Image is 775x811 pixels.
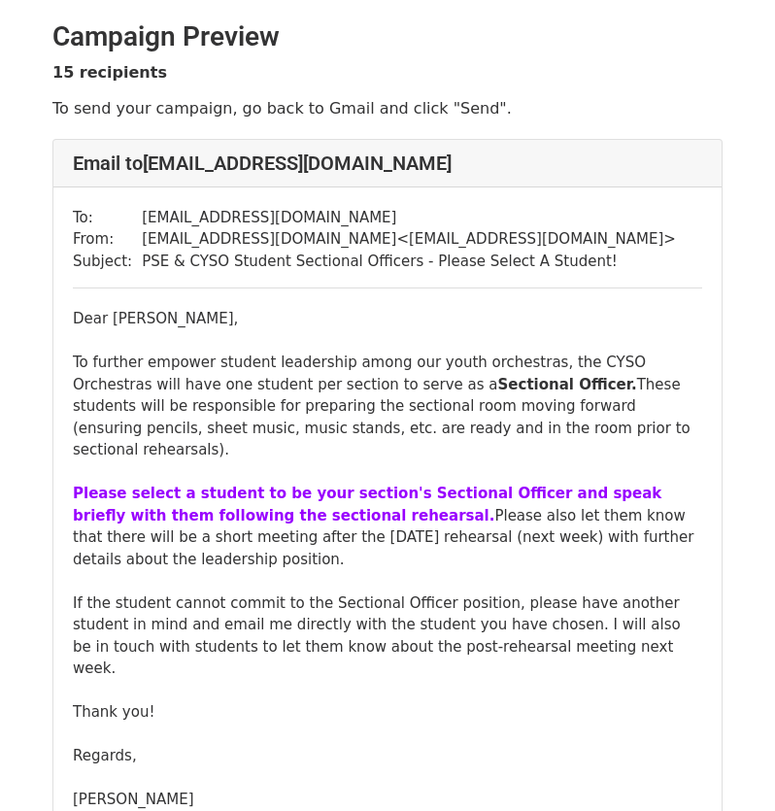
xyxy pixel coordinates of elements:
b: Sectional Officer. [498,376,637,393]
div: If the student cannot commit to the Sectional Officer position, please have another student in mi... [73,592,702,680]
div: Thank you! [73,701,702,724]
td: To: [73,207,142,229]
td: [EMAIL_ADDRESS][DOMAIN_NAME] < [EMAIL_ADDRESS][DOMAIN_NAME] > [142,228,676,251]
div: [PERSON_NAME] [73,789,702,811]
div: Regards, [73,745,702,767]
font: Please select a student to be your section's Sectional Officer and speak briefly with them follow... [73,485,661,524]
div: Please also let them know that there will be a short meeting after the [DATE] rehearsal (next wee... [73,483,702,570]
td: PSE & CYSO Student Sectional Officers - Please Select A Student! [142,251,676,273]
td: [EMAIL_ADDRESS][DOMAIN_NAME] [142,207,676,229]
strong: 15 recipients [52,63,167,82]
p: To send your campaign, go back to Gmail and click "Send". [52,98,723,118]
div: To further empower student leadership among our youth orchestras, the CYSO Orchestras will have o... [73,352,702,461]
h2: Campaign Preview [52,20,723,53]
td: From: [73,228,142,251]
td: Subject: [73,251,142,273]
h4: Email to [EMAIL_ADDRESS][DOMAIN_NAME] [73,152,702,175]
div: Dear [PERSON_NAME], [73,308,702,811]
